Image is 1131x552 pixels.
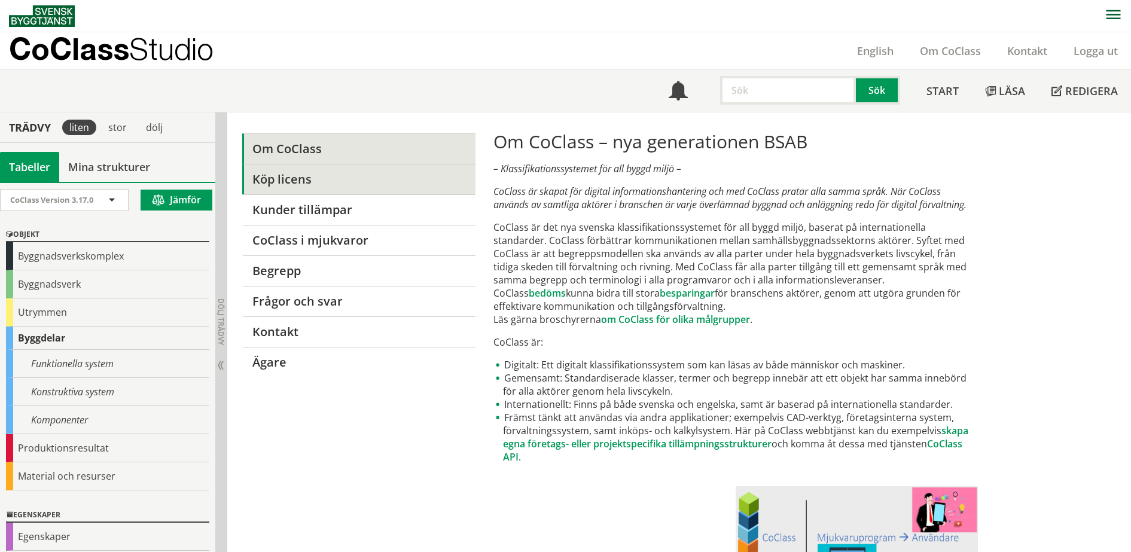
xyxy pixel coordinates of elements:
[493,358,977,371] li: Digitalt: Ett digitalt klassifikationssystem som kan läsas av både människor och maskiner.
[242,194,475,225] a: Kunder tillämpar
[994,44,1060,58] a: Kontakt
[6,298,209,327] div: Utrymmen
[242,316,475,347] a: Kontakt
[913,70,972,112] a: Start
[493,162,681,175] em: – Klassifikationssystemet för all byggd miljö –
[972,70,1038,112] a: Läsa
[6,462,209,490] div: Material och resurser
[493,411,977,463] li: Främst tänkt att användas via andra applikationer; exempelvis CAD-verktyg, företagsinterna system...
[926,84,959,98] span: Start
[242,164,475,194] a: Köp licens
[6,327,209,350] div: Byggdelar
[242,347,475,377] a: Ägare
[1038,70,1131,112] a: Redigera
[856,76,900,105] button: Sök
[503,437,962,463] a: CoClass API
[907,44,994,58] a: Om CoClass
[6,434,209,462] div: Produktionsresultat
[493,398,977,411] li: Internationellt: Finns på både svenska och engelska, samt är baserad på internationella standarder.
[9,42,214,56] p: CoClass
[141,190,212,211] button: Jämför
[10,194,93,205] span: CoClass Version 3.17.0
[6,350,209,378] div: Funktionella system
[242,255,475,286] a: Begrepp
[660,286,715,300] a: besparingar
[493,185,967,211] em: CoClass är skapat för digital informationshantering och med CoClass pratar alla samma språk. När ...
[62,120,96,135] div: liten
[503,424,968,450] a: skapa egna företags- eller projektspecifika tillämpningsstrukturer
[2,121,57,134] div: Trädvy
[216,298,226,345] span: Dölj trädvy
[242,225,475,255] a: CoClass i mjukvaror
[6,406,209,434] div: Komponenter
[1065,84,1118,98] span: Redigera
[242,133,475,164] a: Om CoClass
[6,270,209,298] div: Byggnadsverk
[493,221,977,326] p: CoClass är det nya svenska klassifikationssystemet för all byggd miljö, baserat på internationell...
[6,242,209,270] div: Byggnadsverkskomplex
[242,286,475,316] a: Frågor och svar
[6,508,209,523] div: Egenskaper
[6,228,209,242] div: Objekt
[999,84,1025,98] span: Läsa
[493,371,977,398] li: Gemensamt: Standardiserade klasser, termer och begrepp innebär att ett objekt har samma innebörd ...
[720,76,856,105] input: Sök
[101,120,134,135] div: stor
[9,32,239,69] a: CoClassStudio
[844,44,907,58] a: English
[6,523,209,551] div: Egenskaper
[493,131,977,153] h1: Om CoClass – nya generationen BSAB
[6,378,209,406] div: Konstruktiva system
[129,31,214,66] span: Studio
[1060,44,1131,58] a: Logga ut
[139,120,170,135] div: dölj
[493,336,977,349] p: CoClass är:
[601,313,750,326] a: om CoClass för olika målgrupper
[59,152,159,182] a: Mina strukturer
[669,83,688,102] span: Notifikationer
[9,5,75,27] img: Svensk Byggtjänst
[529,286,566,300] a: bedöms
